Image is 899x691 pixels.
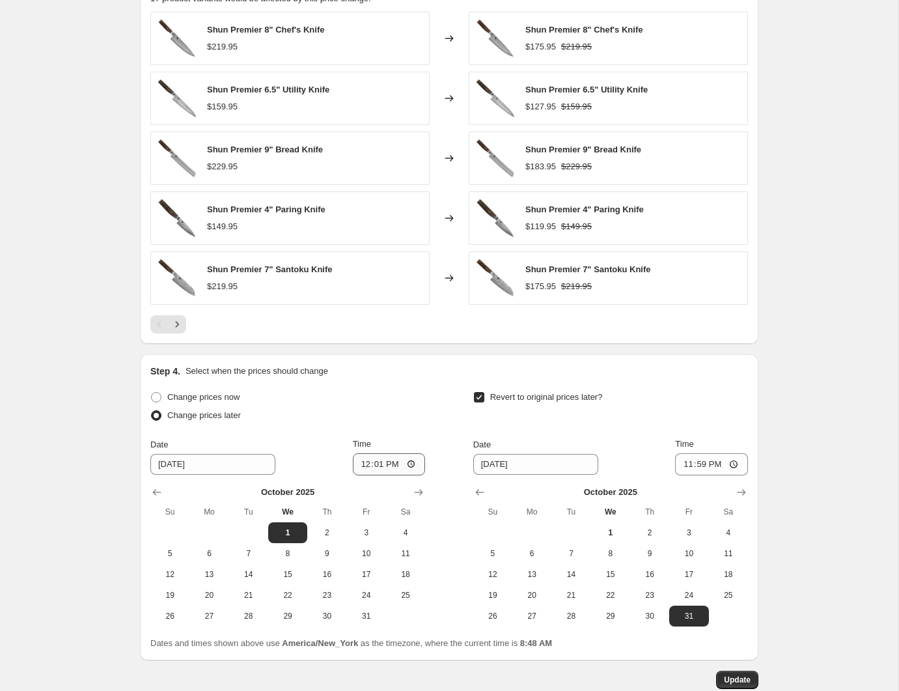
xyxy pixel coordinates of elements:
[674,590,703,600] span: 24
[312,548,341,559] span: 9
[473,454,598,475] input: 10/1/2025
[476,139,515,178] img: sktdm0705x1000_80x.jpg
[268,501,307,522] th: Wednesday
[150,440,168,449] span: Date
[409,483,428,501] button: Show next month, November 2025
[630,564,669,585] button: Thursday October 16 2025
[273,590,302,600] span: 22
[150,638,552,648] span: Dates and times shown above use as the timezone, where the current time is
[207,100,238,113] div: $159.95
[189,543,228,564] button: Monday October 6 2025
[473,585,512,606] button: Sunday October 19 2025
[273,611,302,621] span: 29
[312,528,341,538] span: 2
[273,528,302,538] span: 1
[386,501,425,522] th: Saturday
[386,522,425,543] button: Saturday October 4 2025
[273,569,302,580] span: 15
[669,585,708,606] button: Friday October 24 2025
[561,100,592,113] strike: $159.95
[724,675,751,685] span: Update
[714,590,743,600] span: 25
[478,611,507,621] span: 26
[391,507,420,517] span: Sa
[195,611,223,621] span: 27
[635,611,664,621] span: 30
[709,543,748,564] button: Saturday October 11 2025
[150,454,275,475] input: 10/1/2025
[158,19,197,58] img: sktdm0706x1000_80x.jpg
[268,606,307,627] button: Wednesday October 29 2025
[557,569,585,580] span: 14
[347,501,386,522] th: Friday
[268,564,307,585] button: Wednesday October 15 2025
[150,543,189,564] button: Sunday October 5 2025
[229,543,268,564] button: Tuesday October 7 2025
[478,507,507,517] span: Su
[189,501,228,522] th: Monday
[591,501,630,522] th: Wednesday
[347,543,386,564] button: Friday October 10 2025
[268,585,307,606] button: Wednesday October 22 2025
[596,569,625,580] span: 15
[525,280,556,293] div: $175.95
[391,590,420,600] span: 25
[635,507,664,517] span: Th
[282,638,358,648] b: America/New_York
[307,522,346,543] button: Thursday October 2 2025
[156,507,184,517] span: Su
[158,79,197,118] img: sktdm0701x1000_80x.jpg
[525,220,556,233] div: $119.95
[352,590,381,600] span: 24
[596,548,625,559] span: 8
[150,564,189,585] button: Sunday October 12 2025
[512,564,551,585] button: Monday October 13 2025
[268,543,307,564] button: Wednesday October 8 2025
[207,264,333,274] span: Shun Premier 7" Santoku Knife
[518,590,546,600] span: 20
[207,204,325,214] span: Shun Premier 4" Paring Knife
[312,569,341,580] span: 16
[234,590,263,600] span: 21
[473,564,512,585] button: Sunday October 12 2025
[561,40,592,53] strike: $219.95
[207,280,238,293] div: $219.95
[473,606,512,627] button: Sunday October 26 2025
[709,522,748,543] button: Saturday October 4 2025
[195,590,223,600] span: 20
[525,40,556,53] div: $175.95
[347,564,386,585] button: Friday October 17 2025
[156,590,184,600] span: 19
[591,585,630,606] button: Wednesday October 22 2025
[195,548,223,559] span: 6
[478,590,507,600] span: 19
[189,606,228,627] button: Monday October 27 2025
[386,564,425,585] button: Saturday October 18 2025
[709,564,748,585] button: Saturday October 18 2025
[229,585,268,606] button: Tuesday October 21 2025
[525,85,648,94] span: Shun Premier 6.5" Utility Knife
[386,585,425,606] button: Saturday October 25 2025
[347,585,386,606] button: Friday October 24 2025
[158,139,197,178] img: sktdm0705x1000_80x.jpg
[195,569,223,580] span: 13
[714,569,743,580] span: 18
[591,522,630,543] button: Today Wednesday October 1 2025
[478,548,507,559] span: 5
[512,543,551,564] button: Monday October 6 2025
[234,569,263,580] span: 14
[207,160,238,173] div: $229.95
[273,548,302,559] span: 8
[669,501,708,522] th: Friday
[675,453,748,475] input: 12:00
[714,507,743,517] span: Sa
[635,590,664,600] span: 23
[714,548,743,559] span: 11
[167,392,240,402] span: Change prices now
[591,606,630,627] button: Wednesday October 29 2025
[551,564,590,585] button: Tuesday October 14 2025
[518,611,546,621] span: 27
[675,439,693,449] span: Time
[229,564,268,585] button: Tuesday October 14 2025
[312,507,341,517] span: Th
